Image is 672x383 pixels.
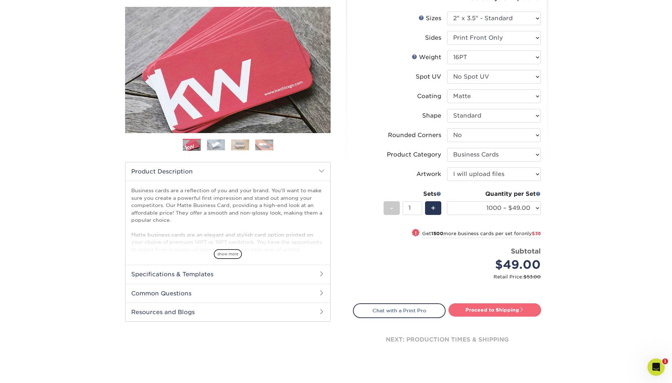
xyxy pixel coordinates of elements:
[384,190,441,198] div: Sets
[231,139,249,150] img: Business Cards 03
[452,256,541,273] div: $49.00
[183,136,201,154] img: Business Cards 01
[662,358,668,364] span: 1
[359,273,541,280] small: Retail Price:
[417,92,441,101] div: Coating
[415,229,417,237] span: !
[422,231,541,238] small: Get more business cards per set for
[214,249,242,259] span: show more
[353,318,541,361] div: next: production times & shipping
[207,139,225,150] img: Business Cards 02
[523,274,541,279] span: $53.00
[422,111,441,120] div: Shape
[425,34,441,42] div: Sides
[353,303,446,318] a: Chat with a Print Pro
[388,131,441,140] div: Rounded Corners
[2,361,61,380] iframe: Google Customer Reviews
[387,150,441,159] div: Product Category
[125,303,330,321] h2: Resources and Blogs
[412,53,441,62] div: Weight
[431,203,436,213] span: +
[125,265,330,283] h2: Specifications & Templates
[647,358,665,376] iframe: Intercom live chat
[125,162,330,181] h2: Product Description
[448,303,541,316] a: Proceed to Shipping
[416,72,441,81] div: Spot UV
[419,14,441,23] div: Sizes
[131,187,324,290] p: Business cards are a reflection of you and your brand. You'll want to make sure you create a powe...
[416,170,441,179] div: Artwork
[532,231,541,236] span: $38
[511,247,541,255] strong: Subtotal
[447,190,541,198] div: Quantity per Set
[431,231,443,236] strong: 1500
[390,203,393,213] span: -
[521,231,541,236] span: only
[125,284,330,303] h2: Common Questions
[255,139,273,150] img: Business Cards 04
